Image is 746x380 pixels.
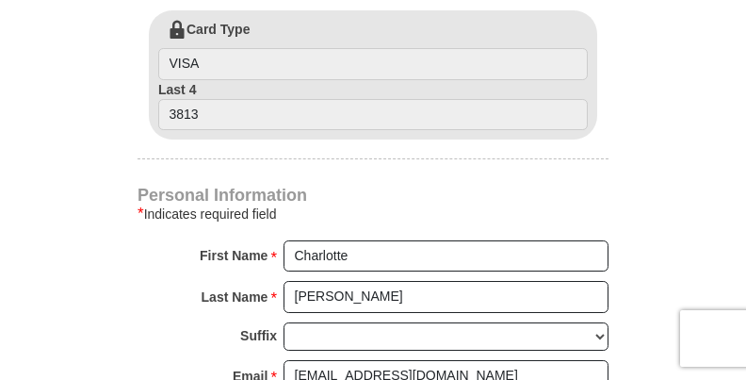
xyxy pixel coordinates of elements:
label: Last 4 [158,80,588,131]
label: Card Type [158,20,588,80]
strong: Last Name [202,284,268,310]
input: Card Type [158,48,588,80]
strong: First Name [200,242,268,269]
input: Last 4 [158,99,588,131]
div: Indicates required field [138,203,608,225]
h4: Personal Information [138,188,608,203]
strong: Suffix [240,322,277,349]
